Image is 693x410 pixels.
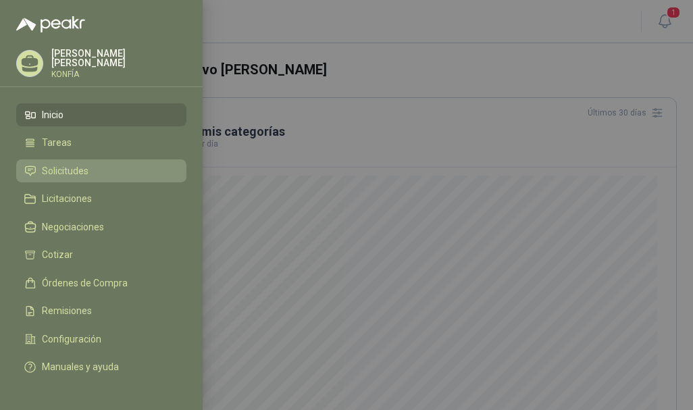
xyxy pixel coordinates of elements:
[16,272,186,294] a: Órdenes de Compra
[42,361,119,372] span: Manuales y ayuda
[42,109,63,120] span: Inicio
[16,132,186,155] a: Tareas
[16,328,186,351] a: Configuración
[42,222,104,232] span: Negociaciones
[51,49,186,68] p: [PERSON_NAME] [PERSON_NAME]
[16,188,186,211] a: Licitaciones
[16,244,186,267] a: Cotizar
[42,334,101,344] span: Configuración
[42,137,72,148] span: Tareas
[42,193,92,204] span: Licitaciones
[16,300,186,323] a: Remisiones
[16,356,186,379] a: Manuales y ayuda
[42,249,73,260] span: Cotizar
[16,16,85,32] img: Logo peakr
[16,103,186,126] a: Inicio
[42,305,92,316] span: Remisiones
[42,165,88,176] span: Solicitudes
[16,215,186,238] a: Negociaciones
[42,278,128,288] span: Órdenes de Compra
[16,159,186,182] a: Solicitudes
[51,70,186,78] p: KONFÍA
